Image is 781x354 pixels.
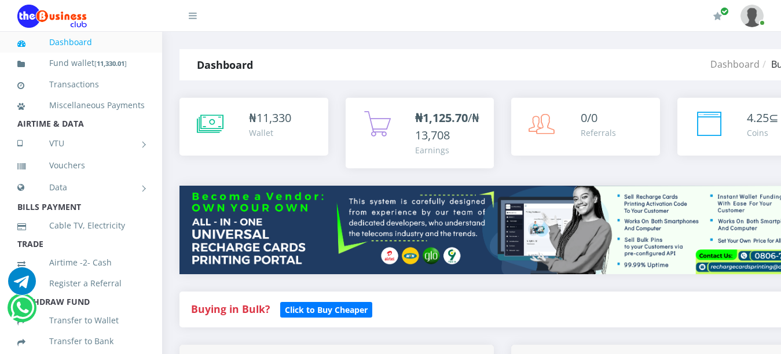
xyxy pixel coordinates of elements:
[415,144,483,156] div: Earnings
[747,127,779,139] div: Coins
[747,110,769,126] span: 4.25
[17,249,145,276] a: Airtime -2- Cash
[17,173,145,202] a: Data
[94,59,127,68] small: [ ]
[249,109,291,127] div: ₦
[17,71,145,98] a: Transactions
[511,98,660,156] a: 0/0 Referrals
[17,129,145,158] a: VTU
[17,29,145,56] a: Dashboard
[17,5,87,28] img: Logo
[740,5,764,27] img: User
[713,12,722,21] i: Renew/Upgrade Subscription
[197,58,253,72] strong: Dashboard
[97,59,124,68] b: 11,330.01
[249,127,291,139] div: Wallet
[747,109,779,127] div: ⊆
[17,50,145,77] a: Fund wallet[11,330.01]
[581,110,597,126] span: 0/0
[17,152,145,179] a: Vouchers
[581,127,616,139] div: Referrals
[17,92,145,119] a: Miscellaneous Payments
[191,302,270,316] strong: Buying in Bulk?
[710,58,760,71] a: Dashboard
[415,110,468,126] b: ₦1,125.70
[346,98,494,168] a: ₦1,125.70/₦13,708 Earnings
[415,110,479,143] span: /₦13,708
[10,303,34,322] a: Chat for support
[720,7,729,16] span: Renew/Upgrade Subscription
[179,98,328,156] a: ₦11,330 Wallet
[285,304,368,315] b: Click to Buy Cheaper
[17,307,145,334] a: Transfer to Wallet
[8,276,36,295] a: Chat for support
[17,270,145,297] a: Register a Referral
[280,302,372,316] a: Click to Buy Cheaper
[17,212,145,239] a: Cable TV, Electricity
[256,110,291,126] span: 11,330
